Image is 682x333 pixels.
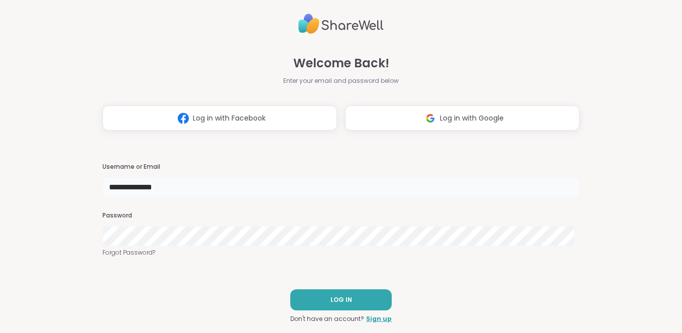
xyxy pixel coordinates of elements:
span: Don't have an account? [290,314,364,323]
h3: Password [102,211,580,220]
button: LOG IN [290,289,392,310]
img: ShareWell Logo [298,10,384,38]
button: Log in with Google [345,105,580,131]
span: Log in with Facebook [193,113,266,124]
span: Log in with Google [440,113,504,124]
h3: Username or Email [102,163,580,171]
img: ShareWell Logomark [174,109,193,128]
span: LOG IN [330,295,352,304]
a: Forgot Password? [102,248,580,257]
a: Sign up [366,314,392,323]
button: Log in with Facebook [102,105,337,131]
span: Enter your email and password below [283,76,399,85]
img: ShareWell Logomark [421,109,440,128]
span: Welcome Back! [293,54,389,72]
